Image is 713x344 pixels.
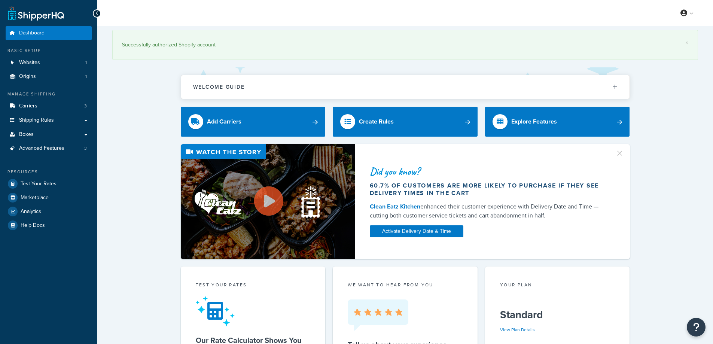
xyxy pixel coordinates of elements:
p: we want to hear from you [348,281,463,288]
a: Explore Features [485,107,630,137]
span: Origins [19,73,36,80]
button: Open Resource Center [687,318,706,337]
div: Manage Shipping [6,91,92,97]
a: Marketplace [6,191,92,204]
a: Create Rules [333,107,478,137]
span: 1 [85,60,87,66]
img: Video thumbnail [181,144,355,259]
span: Help Docs [21,222,45,229]
li: Websites [6,56,92,70]
div: Did you know? [370,166,606,177]
a: Origins1 [6,70,92,83]
span: Dashboard [19,30,45,36]
a: Help Docs [6,219,92,232]
span: Test Your Rates [21,181,57,187]
span: Shipping Rules [19,117,54,124]
li: Advanced Features [6,141,92,155]
li: Carriers [6,99,92,113]
a: Websites1 [6,56,92,70]
div: Successfully authorized Shopify account [122,40,688,50]
div: Basic Setup [6,48,92,54]
a: Test Your Rates [6,177,92,191]
div: enhanced their customer experience with Delivery Date and Time — cutting both customer service ti... [370,202,606,220]
div: Your Plan [500,281,615,290]
a: Activate Delivery Date & Time [370,225,463,237]
a: Boxes [6,128,92,141]
div: Add Carriers [207,116,241,127]
a: Dashboard [6,26,92,40]
div: 60.7% of customers are more likely to purchase if they see delivery times in the cart [370,182,606,197]
span: Boxes [19,131,34,138]
a: Clean Eatz Kitchen [370,202,420,211]
a: Add Carriers [181,107,326,137]
li: Origins [6,70,92,83]
h5: Standard [500,309,615,321]
span: Websites [19,60,40,66]
span: Analytics [21,208,41,215]
a: Analytics [6,205,92,218]
h2: Welcome Guide [193,84,245,90]
div: Resources [6,169,92,175]
span: 3 [84,145,87,152]
span: 1 [85,73,87,80]
a: Shipping Rules [6,113,92,127]
span: Marketplace [21,195,49,201]
span: 3 [84,103,87,109]
a: × [685,40,688,46]
div: Explore Features [511,116,557,127]
a: Advanced Features3 [6,141,92,155]
div: Create Rules [359,116,394,127]
button: Welcome Guide [181,75,630,99]
div: Test your rates [196,281,311,290]
span: Carriers [19,103,37,109]
a: Carriers3 [6,99,92,113]
a: View Plan Details [500,326,535,333]
span: Advanced Features [19,145,64,152]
